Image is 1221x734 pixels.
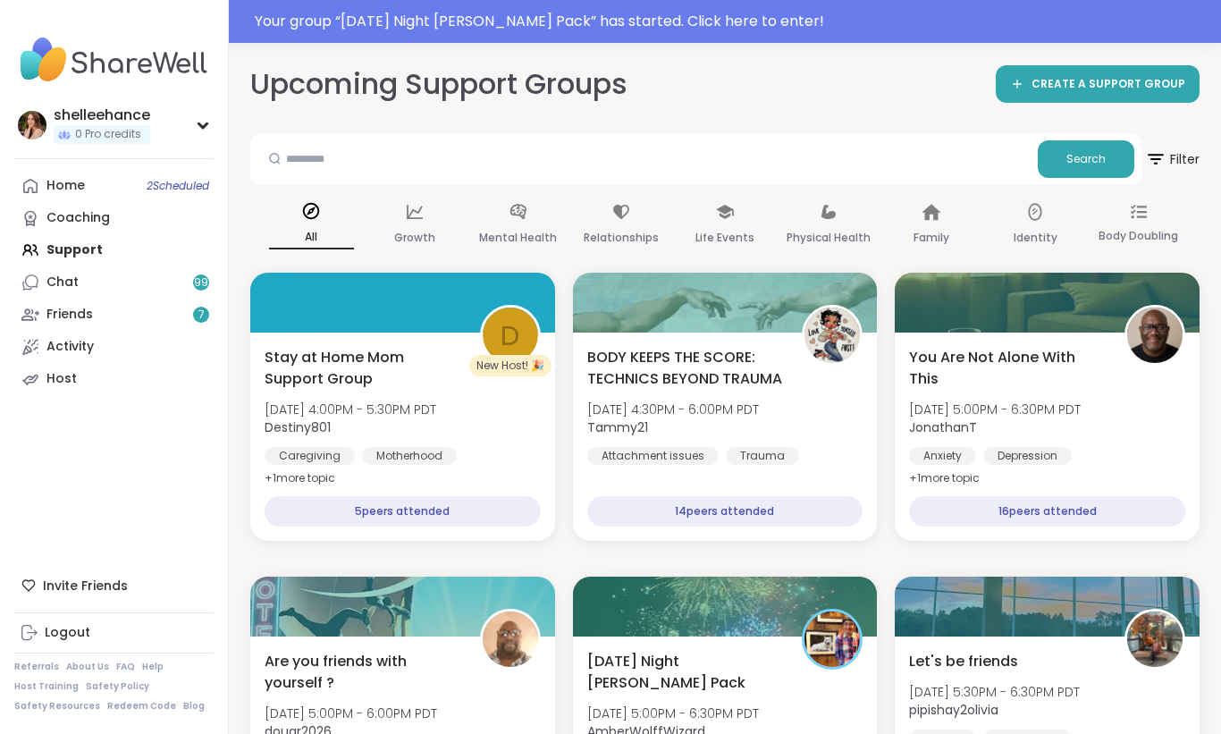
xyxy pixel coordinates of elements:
[1038,140,1134,178] button: Search
[587,447,719,465] div: Attachment issues
[14,680,79,693] a: Host Training
[804,612,860,667] img: AmberWolffWizard
[46,370,77,388] div: Host
[501,315,519,357] span: D
[265,496,541,527] div: 5 peers attended
[269,226,354,249] p: All
[46,338,94,356] div: Activity
[1014,227,1057,249] p: Identity
[587,496,863,527] div: 14 peers attended
[587,651,783,694] span: [DATE] Night [PERSON_NAME] Pack
[265,447,355,465] div: Caregiving
[1099,225,1178,247] p: Body Doubling
[75,127,141,142] span: 0 Pro credits
[14,202,214,234] a: Coaching
[46,177,85,195] div: Home
[787,227,871,249] p: Physical Health
[46,306,93,324] div: Friends
[14,700,100,713] a: Safety Resources
[14,266,214,299] a: Chat99
[46,274,79,291] div: Chat
[46,209,110,227] div: Coaching
[909,651,1018,672] span: Let's be friends
[394,227,435,249] p: Growth
[996,65,1200,103] a: CREATE A SUPPORT GROUP
[1066,151,1106,167] span: Search
[14,569,214,602] div: Invite Friends
[362,447,457,465] div: Motherhood
[1145,133,1200,185] button: Filter
[54,105,150,125] div: shelleehance
[265,418,331,436] b: Destiny801
[695,227,754,249] p: Life Events
[265,704,437,722] span: [DATE] 5:00PM - 6:00PM PDT
[587,347,783,390] span: BODY KEEPS THE SCORE: TECHNICS BEYOND TRAUMA
[265,401,436,418] span: [DATE] 4:00PM - 5:30PM PDT
[14,299,214,331] a: Friends7
[14,363,214,395] a: Host
[18,111,46,139] img: shelleehance
[194,275,208,291] span: 99
[107,700,176,713] a: Redeem Code
[726,447,799,465] div: Trauma
[914,227,949,249] p: Family
[255,11,1210,32] div: Your group “ [DATE] Night [PERSON_NAME] Pack ” has started. Click here to enter!
[265,347,460,390] span: Stay at Home Mom Support Group
[479,227,557,249] p: Mental Health
[265,651,460,694] span: Are you friends with yourself ?
[909,347,1105,390] span: You Are Not Alone With This
[584,227,659,249] p: Relationships
[14,661,59,673] a: Referrals
[469,355,552,376] div: New Host! 🎉
[198,308,205,323] span: 7
[909,496,1185,527] div: 16 peers attended
[804,308,860,363] img: Tammy21
[147,179,209,193] span: 2 Scheduled
[483,612,538,667] img: dougr2026
[909,401,1081,418] span: [DATE] 5:00PM - 6:30PM PDT
[66,661,109,673] a: About Us
[983,447,1072,465] div: Depression
[14,170,214,202] a: Home2Scheduled
[1127,612,1183,667] img: pipishay2olivia
[1145,138,1200,181] span: Filter
[1032,77,1185,92] span: CREATE A SUPPORT GROUP
[116,661,135,673] a: FAQ
[142,661,164,673] a: Help
[86,680,149,693] a: Safety Policy
[909,418,977,436] b: JonathanT
[183,700,205,713] a: Blog
[14,331,214,363] a: Activity
[587,418,648,436] b: Tammy21
[45,624,90,642] div: Logout
[14,617,214,649] a: Logout
[14,29,214,91] img: ShareWell Nav Logo
[587,704,759,722] span: [DATE] 5:00PM - 6:30PM PDT
[1127,308,1183,363] img: JonathanT
[250,64,627,105] h2: Upcoming Support Groups
[587,401,759,418] span: [DATE] 4:30PM - 6:00PM PDT
[909,701,998,719] b: pipishay2olivia
[909,683,1080,701] span: [DATE] 5:30PM - 6:30PM PDT
[909,447,976,465] div: Anxiety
